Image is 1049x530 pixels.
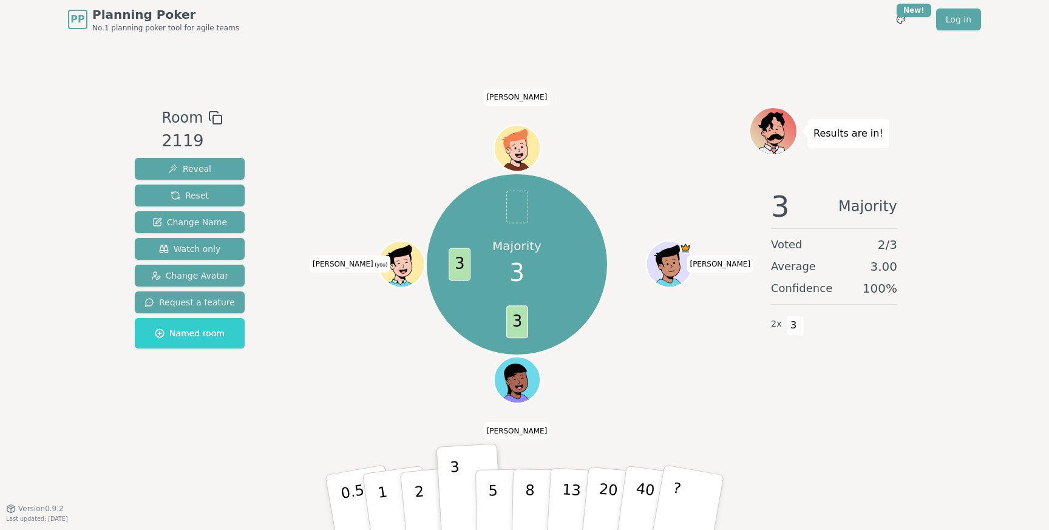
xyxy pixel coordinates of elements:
[870,258,897,275] span: 3.00
[168,163,211,175] span: Reveal
[6,515,68,522] span: Last updated: [DATE]
[135,185,245,206] button: Reset
[161,107,203,129] span: Room
[310,256,390,273] span: Click to change your name
[92,23,239,33] span: No.1 planning poker tool for agile teams
[492,237,541,254] p: Majority
[813,125,883,142] p: Results are in!
[838,192,897,221] span: Majority
[135,265,245,287] button: Change Avatar
[135,158,245,180] button: Reveal
[159,243,221,255] span: Watch only
[687,256,753,273] span: Click to change your name
[863,280,897,297] span: 100 %
[161,129,222,154] div: 2119
[679,242,691,254] span: Tomas is the host
[450,458,463,525] p: 3
[936,8,981,30] a: Log in
[171,189,209,202] span: Reset
[6,504,64,514] button: Version0.9.2
[135,238,245,260] button: Watch only
[135,211,245,233] button: Change Name
[68,6,239,33] a: PPPlanning PokerNo.1 planning poker tool for agile teams
[771,318,782,331] span: 2 x
[771,258,816,275] span: Average
[771,236,803,253] span: Voted
[18,504,64,514] span: Version 0.9.2
[144,296,235,308] span: Request a feature
[878,236,897,253] span: 2 / 3
[135,318,245,348] button: Named room
[509,254,524,291] span: 3
[506,305,528,338] span: 3
[135,291,245,313] button: Request a feature
[152,216,227,228] span: Change Name
[92,6,239,23] span: Planning Poker
[771,280,832,297] span: Confidence
[449,248,470,280] span: 3
[151,270,229,282] span: Change Avatar
[70,12,84,27] span: PP
[897,4,931,17] div: New!
[379,242,423,286] button: Click to change your avatar
[373,262,388,268] span: (you)
[155,327,225,339] span: Named room
[484,89,551,106] span: Click to change your name
[771,192,790,221] span: 3
[890,8,912,30] button: New!
[787,315,801,336] span: 3
[484,423,551,440] span: Click to change your name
